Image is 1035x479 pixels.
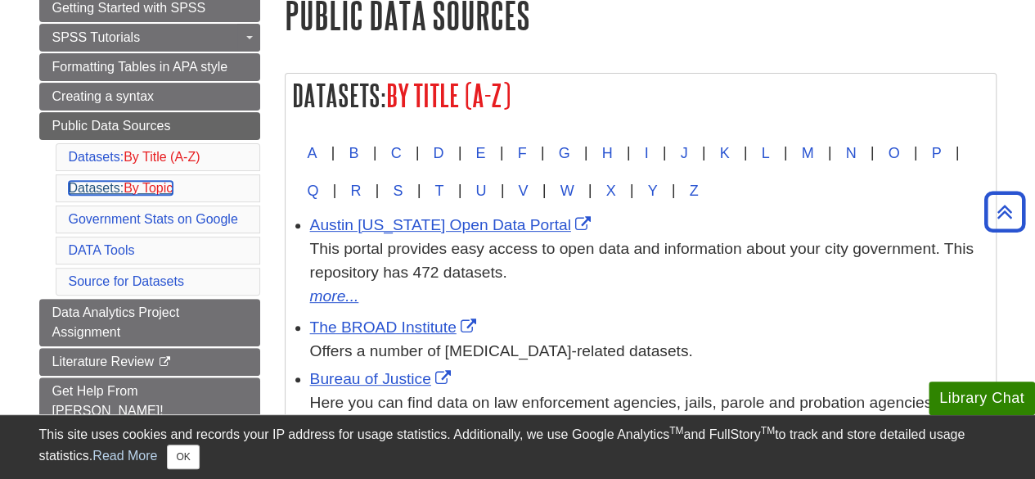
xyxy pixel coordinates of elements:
a: Read More [92,449,157,463]
a: Government Stats on Google [69,212,238,226]
span: Data Analytics Project Assignment [52,305,180,339]
span: Formatting Tables in APA style [52,60,228,74]
button: N [831,134,870,172]
button: E [461,134,499,172]
button: I [630,134,662,172]
button: O [874,134,913,172]
div: This site uses cookies and records your IP address for usage statistics. Additionally, we use Goo... [39,425,997,469]
span: Public Data Sources [52,119,171,133]
a: Literature Review [39,348,260,376]
a: Get Help From [PERSON_NAME]! [39,377,260,425]
span: By Title (A-Z) [386,79,511,112]
a: Data Analytics Project Assignment [39,299,260,346]
button: H [587,134,626,172]
a: Public Data Sources [39,112,260,140]
span: By Topic [124,181,173,195]
a: Creating a syntax [39,83,260,111]
button: M [787,134,827,172]
button: G [544,134,583,172]
div: Offers a number of [MEDICAL_DATA]-related datasets. [310,340,988,364]
a: Link opens in new window [310,216,595,233]
div: | | | | | | | | | | | | | | | | | | | | | | | | | [294,134,988,210]
button: D [419,134,457,172]
button: J [666,134,701,172]
button: R [337,172,376,210]
button: Y [633,172,671,210]
button: P [917,134,955,172]
span: SPSS Tutorials [52,30,141,44]
button: W [546,172,587,210]
a: DATA Tools [69,243,135,257]
button: B [335,134,373,172]
h2: Datasets: [286,74,996,117]
button: A [294,134,331,172]
button: V [504,172,542,210]
span: By Title (A-Z) [124,150,200,164]
span: Literature Review [52,355,155,368]
a: Formatting Tables in APA style [39,53,260,81]
div: Here you can find data on law enforcement agencies, jails, parole and probation agencies and courts. [310,391,988,439]
button: K [705,134,743,172]
span: Get Help From [PERSON_NAME]! [52,384,164,418]
button: U [461,172,500,210]
sup: TM [761,425,775,436]
button: L [747,134,783,172]
a: Datasets:By Title (A-Z) [69,150,200,164]
a: Link opens in new window [310,370,455,387]
button: X [592,172,629,210]
div: This portal provides easy access to open data and information about your city government. This re... [310,237,988,285]
a: Back to Top [979,201,1031,223]
button: Close [167,445,199,469]
button: Library Chat [929,382,1035,415]
button: F [503,134,540,172]
button: C [377,134,416,172]
button: Q [294,172,333,210]
button: Z [675,172,712,210]
a: Datasets:By Topic [69,181,173,195]
span: Getting Started with SPSS [52,1,206,15]
button: T [421,172,457,210]
i: This link opens in a new window [157,357,171,368]
a: Source for Datasets [69,274,184,288]
a: SPSS Tutorials [39,24,260,52]
button: S [379,172,416,210]
a: more... [310,285,988,309]
a: Link opens in new window [310,319,480,336]
sup: TM [669,425,683,436]
span: Creating a syntax [52,89,155,103]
